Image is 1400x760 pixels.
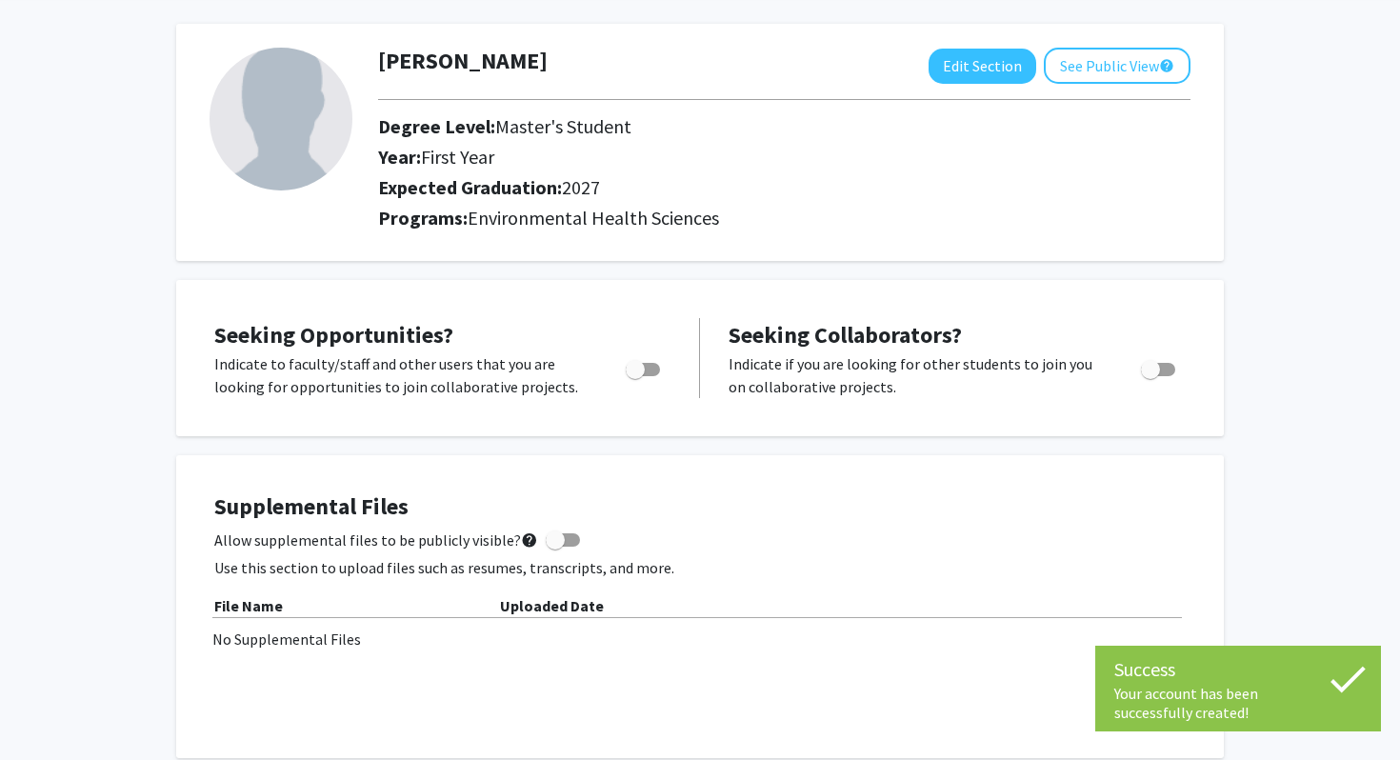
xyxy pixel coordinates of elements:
[214,596,283,615] b: File Name
[618,352,670,381] div: Toggle
[1159,54,1174,77] mat-icon: help
[210,48,352,190] img: Profile Picture
[378,176,1027,199] h2: Expected Graduation:
[562,175,600,199] span: 2027
[378,115,1027,138] h2: Degree Level:
[214,352,590,398] p: Indicate to faculty/staff and other users that you are looking for opportunities to join collabor...
[214,529,538,551] span: Allow supplemental files to be publicly visible?
[214,493,1186,521] h4: Supplemental Files
[1044,48,1190,84] button: See Public View
[468,206,719,230] span: Environmental Health Sciences
[495,114,631,138] span: Master's Student
[729,352,1105,398] p: Indicate if you are looking for other students to join you on collaborative projects.
[929,49,1036,84] button: Edit Section
[212,628,1188,650] div: No Supplemental Files
[378,207,1190,230] h2: Programs:
[1133,352,1186,381] div: Toggle
[1114,684,1362,722] div: Your account has been successfully created!
[378,48,548,75] h1: [PERSON_NAME]
[1114,655,1362,684] div: Success
[214,320,453,350] span: Seeking Opportunities?
[521,529,538,551] mat-icon: help
[500,596,604,615] b: Uploaded Date
[421,145,494,169] span: First Year
[729,320,962,350] span: Seeking Collaborators?
[378,146,1027,169] h2: Year:
[214,556,1186,579] p: Use this section to upload files such as resumes, transcripts, and more.
[14,674,81,746] iframe: Chat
